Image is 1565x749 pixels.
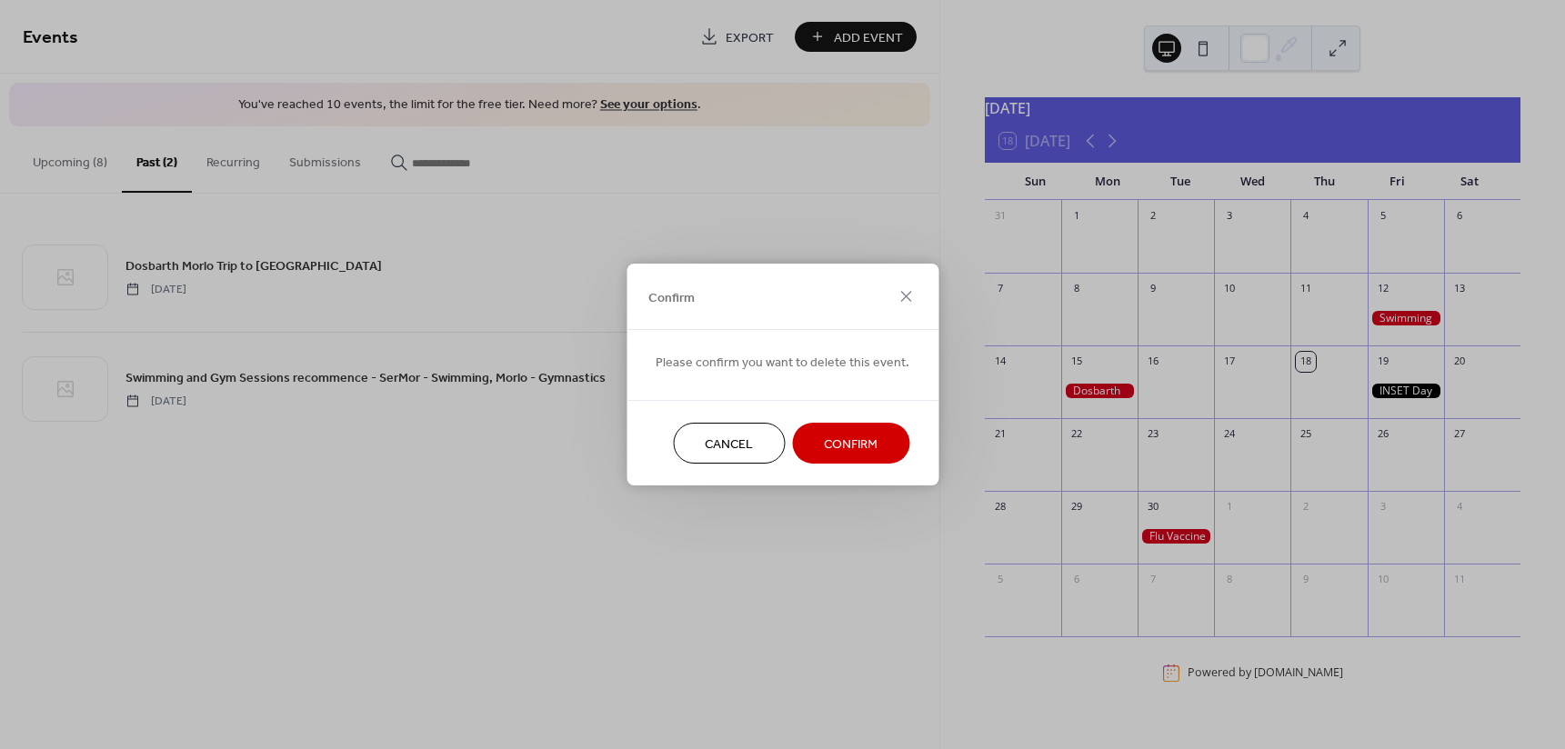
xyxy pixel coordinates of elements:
[673,423,785,464] button: Cancel
[648,288,695,307] span: Confirm
[705,435,753,454] span: Cancel
[792,423,909,464] button: Confirm
[824,435,878,454] span: Confirm
[656,354,909,373] span: Please confirm you want to delete this event.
